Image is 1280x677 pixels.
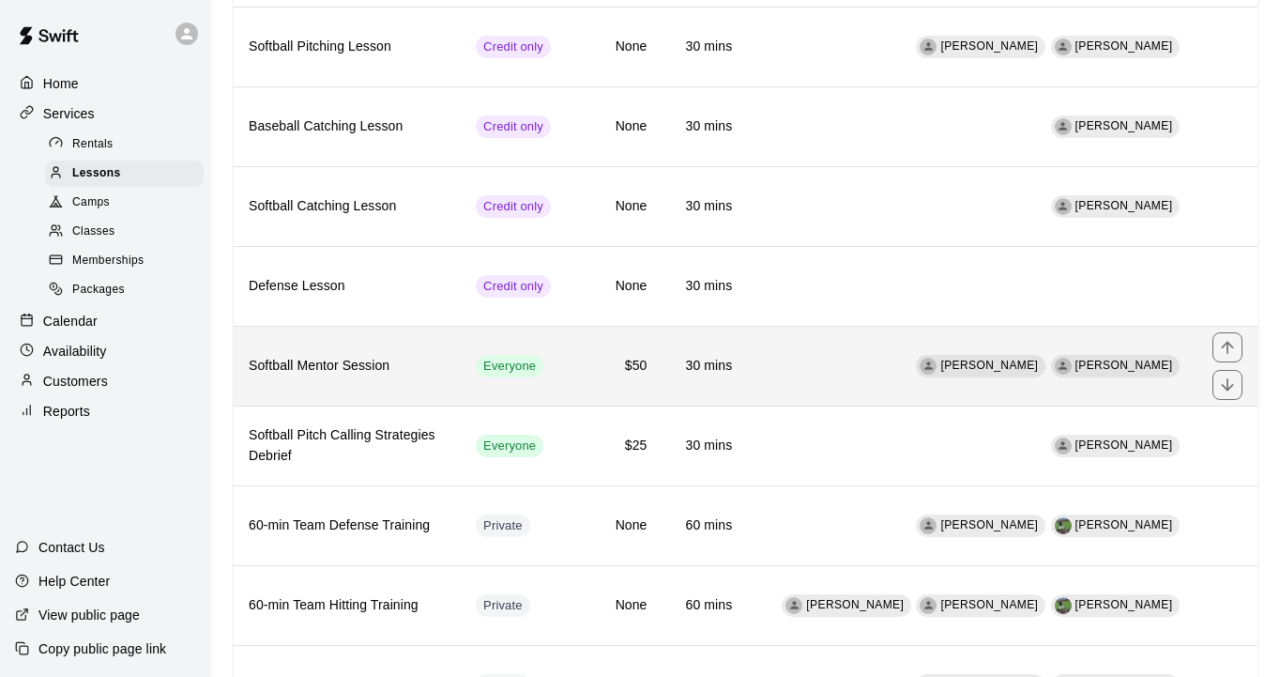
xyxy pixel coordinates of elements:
[1055,597,1072,614] div: Katom Parnell
[1075,359,1173,372] span: [PERSON_NAME]
[476,118,551,136] span: Credit only
[1055,38,1072,55] div: Megan Rife
[45,190,204,216] div: Camps
[476,115,551,138] div: This service is only visible to customers with valid credits for it.
[43,372,108,391] p: Customers
[72,164,121,183] span: Lessons
[43,74,79,93] p: Home
[581,37,648,57] h6: None
[72,281,125,300] span: Packages
[249,595,446,616] h6: 60-min Team Hitting Training
[1055,358,1072,375] div: Alexa Potts
[920,38,937,55] div: Jess Schmittling
[920,358,937,375] div: Jess Schmittling
[678,196,733,217] h6: 30 mins
[940,39,1038,53] span: [PERSON_NAME]
[43,342,107,361] p: Availability
[678,276,733,297] h6: 30 mins
[45,247,211,276] a: Memberships
[940,518,1038,531] span: [PERSON_NAME]
[72,223,114,241] span: Classes
[15,100,196,128] a: Services
[678,515,733,536] h6: 60 mins
[38,606,140,624] p: View public page
[15,367,196,395] a: Customers
[43,312,98,331] p: Calendar
[1075,439,1173,452] span: [PERSON_NAME]
[45,248,204,274] div: Memberships
[249,425,446,467] h6: Softball Pitch Calling Strategies Debrief
[45,276,211,305] a: Packages
[678,595,733,616] h6: 60 mins
[15,337,196,365] a: Availability
[1075,598,1173,611] span: [PERSON_NAME]
[43,104,95,123] p: Services
[249,276,446,297] h6: Defense Lesson
[476,517,530,535] span: Private
[45,130,211,159] a: Rentals
[581,276,648,297] h6: None
[45,219,204,245] div: Classes
[806,598,904,611] span: [PERSON_NAME]
[678,116,733,137] h6: 30 mins
[1212,370,1242,400] button: move item down
[72,193,110,212] span: Camps
[1075,119,1173,132] span: [PERSON_NAME]
[476,438,543,455] span: Everyone
[476,195,551,218] div: This service is only visible to customers with valid credits for it.
[38,538,105,557] p: Contact Us
[45,131,204,158] div: Rentals
[38,639,166,658] p: Copy public page link
[45,218,211,247] a: Classes
[476,435,543,457] div: This service is visible to all of your customers
[581,196,648,217] h6: None
[920,597,937,614] div: Alexa Potts
[678,436,733,456] h6: 30 mins
[476,278,551,296] span: Credit only
[15,307,196,335] a: Calendar
[476,515,530,537] div: This service is hidden, and can only be accessed via a direct link
[678,356,733,377] h6: 30 mins
[1075,199,1173,212] span: [PERSON_NAME]
[1075,518,1173,531] span: [PERSON_NAME]
[43,402,90,421] p: Reports
[476,358,543,376] span: Everyone
[45,161,204,187] div: Lessons
[1055,517,1072,534] img: Katom Parnell
[15,397,196,425] a: Reports
[476,275,551,298] div: This service is only visible to customers with valid credits for it.
[476,355,543,377] div: This service is visible to all of your customers
[15,69,196,98] a: Home
[1055,118,1072,135] div: Hunter Hisky
[678,37,733,57] h6: 30 mins
[476,38,551,56] span: Credit only
[476,597,530,615] span: Private
[785,597,802,614] div: Hunter Hisky
[249,515,446,536] h6: 60-min Team Defense Training
[940,598,1038,611] span: [PERSON_NAME]
[249,356,446,377] h6: Softball Mentor Session
[45,189,211,218] a: Camps
[476,36,551,58] div: This service is only visible to customers with valid credits for it.
[581,515,648,536] h6: None
[920,517,937,534] div: Brett Swip
[38,572,110,591] p: Help Center
[249,37,446,57] h6: Softball Pitching Lesson
[72,252,144,270] span: Memberships
[1055,438,1072,454] div: Jess Schmittling
[1212,332,1242,362] button: move item up
[45,277,204,303] div: Packages
[581,595,648,616] h6: None
[581,436,648,456] h6: $25
[581,116,648,137] h6: None
[249,196,446,217] h6: Softball Catching Lesson
[581,356,648,377] h6: $50
[1055,198,1072,215] div: Ali Grenzebach
[476,594,530,617] div: This service is hidden, and can only be accessed via a direct link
